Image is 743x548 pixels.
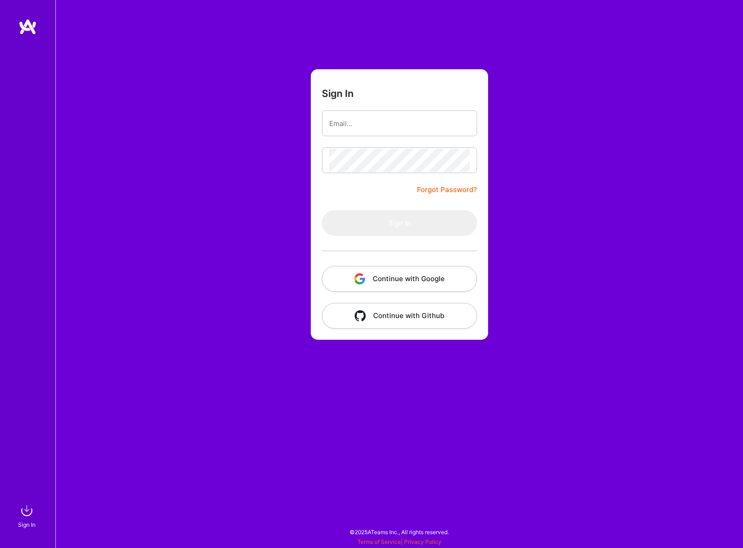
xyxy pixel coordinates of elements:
img: icon [355,310,366,321]
img: icon [354,273,365,284]
img: logo [18,18,37,35]
a: Terms of Service [357,538,401,545]
button: Sign In [322,210,477,236]
input: Email... [329,112,470,135]
div: © 2025 ATeams Inc., All rights reserved. [55,520,743,543]
a: sign inSign In [19,501,36,530]
button: Continue with Google [322,266,477,292]
button: Continue with Github [322,303,477,329]
span: | [357,538,441,545]
h3: Sign In [322,88,354,99]
div: Sign In [18,520,36,530]
a: Privacy Policy [404,538,441,545]
img: sign in [18,501,36,520]
a: Forgot Password? [417,184,477,195]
